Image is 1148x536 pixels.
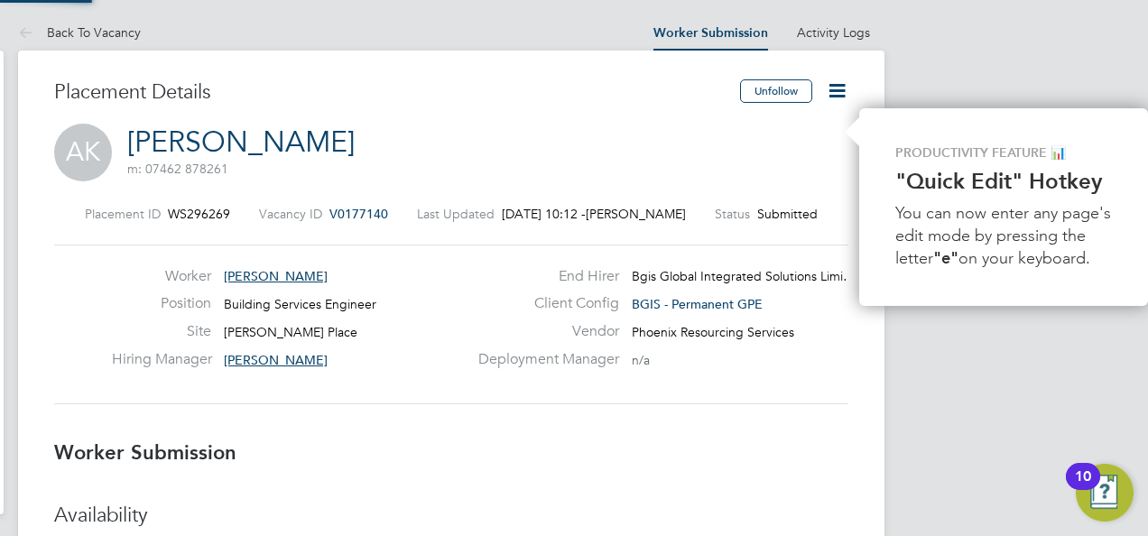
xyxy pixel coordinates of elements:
[632,296,763,312] span: BGIS - Permanent GPE
[85,206,161,222] label: Placement ID
[329,206,388,222] span: V0177140
[715,206,750,222] label: Status
[933,248,958,268] strong: "e"
[112,350,211,369] label: Hiring Manager
[259,206,322,222] label: Vacancy ID
[653,25,768,41] a: Worker Submission
[224,268,328,284] span: [PERSON_NAME]
[632,352,650,368] span: n/a
[632,268,856,284] span: Bgis Global Integrated Solutions Limi…
[895,168,1102,194] strong: "Quick Edit" Hotkey
[54,79,727,106] h3: Placement Details
[895,203,1116,268] span: You can now enter any page's edit mode by pressing the letter
[757,206,818,222] span: Submitted
[586,206,686,222] span: [PERSON_NAME]
[895,144,1112,162] p: PRODUCTIVITY FEATURE 📊
[127,125,355,160] a: [PERSON_NAME]
[1075,476,1091,500] div: 10
[468,322,619,341] label: Vendor
[54,124,112,181] span: AK
[224,296,376,312] span: Building Services Engineer
[417,206,495,222] label: Last Updated
[18,24,141,41] a: Back To Vacancy
[112,294,211,313] label: Position
[468,350,619,369] label: Deployment Manager
[859,108,1148,307] div: Quick Edit Hotkey
[740,79,812,103] button: Unfollow
[168,206,230,222] span: WS296269
[958,248,1090,268] span: on your keyboard.
[54,440,236,465] b: Worker Submission
[797,24,870,41] a: Activity Logs
[224,324,357,340] span: [PERSON_NAME] Place
[112,267,211,286] label: Worker
[468,267,619,286] label: End Hirer
[632,324,794,340] span: Phoenix Resourcing Services
[468,294,619,313] label: Client Config
[1076,464,1134,522] button: Open Resource Center, 10 new notifications
[54,503,848,529] h3: Availability
[127,161,228,177] span: m: 07462 878261
[502,206,586,222] span: [DATE] 10:12 -
[112,322,211,341] label: Site
[224,352,328,368] span: [PERSON_NAME]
